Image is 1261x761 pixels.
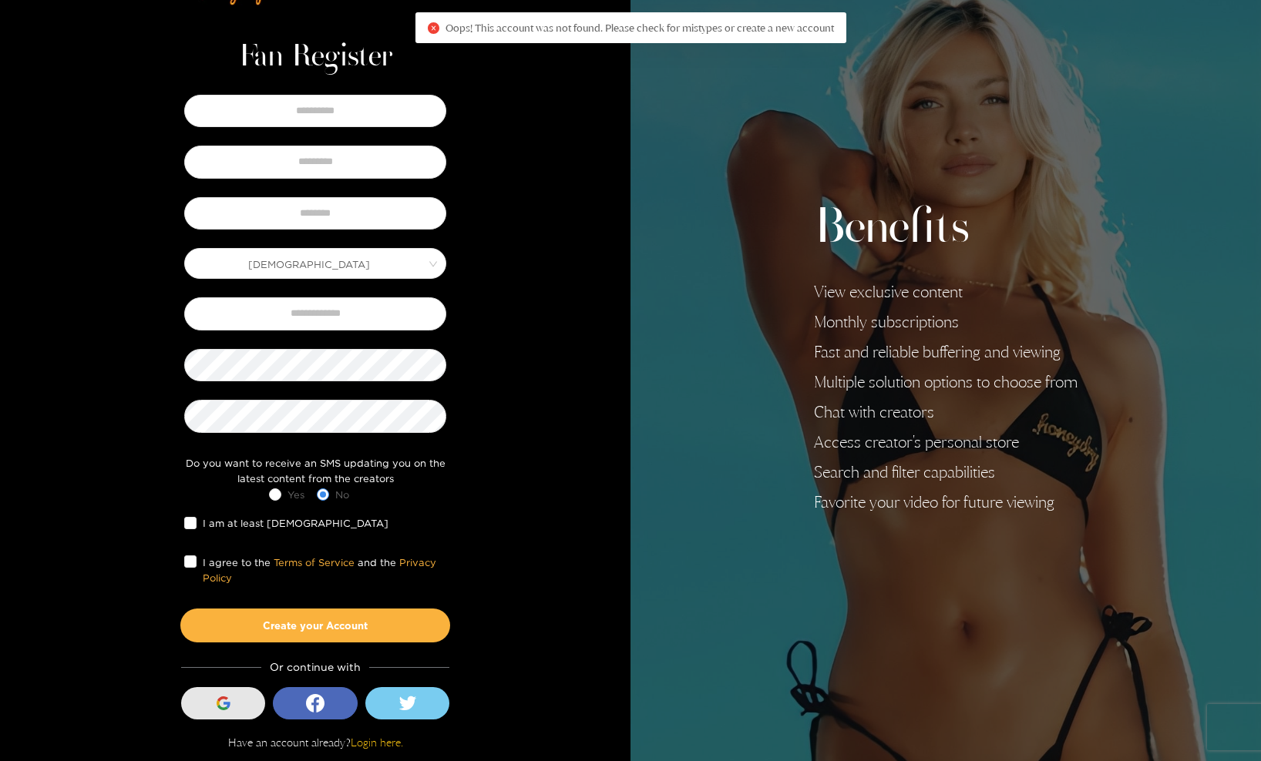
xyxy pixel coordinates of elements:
span: I agree to the and the [197,555,446,586]
h1: Fan Register [239,39,392,75]
span: Oops! This account was not found. Please check for mistypes or create a new account [446,22,834,34]
span: I am at least [DEMOGRAPHIC_DATA] [197,515,395,531]
span: Yes [281,487,311,502]
a: Terms of Service [274,557,355,568]
li: Multiple solution options to choose from [814,373,1078,391]
button: Create your Account [180,608,450,642]
li: Search and filter capabilities [814,463,1078,481]
li: Fast and reliable buffering and viewing [814,343,1078,361]
span: No [329,487,355,502]
h2: Benefits [814,199,1078,258]
div: Do you want to receive an SMS updating you on the latest content from the creators [180,455,450,487]
li: Favorite your video for future viewing [814,493,1078,511]
li: Access creator's personal store [814,433,1078,451]
li: Chat with creators [814,403,1078,421]
div: Or continue with [181,658,450,676]
span: close-circle [428,22,439,34]
p: Have an account already? [228,735,403,750]
a: Login here. [351,736,403,749]
li: Monthly subscriptions [814,313,1078,331]
li: View exclusive content [814,283,1078,301]
span: Male [185,253,446,274]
